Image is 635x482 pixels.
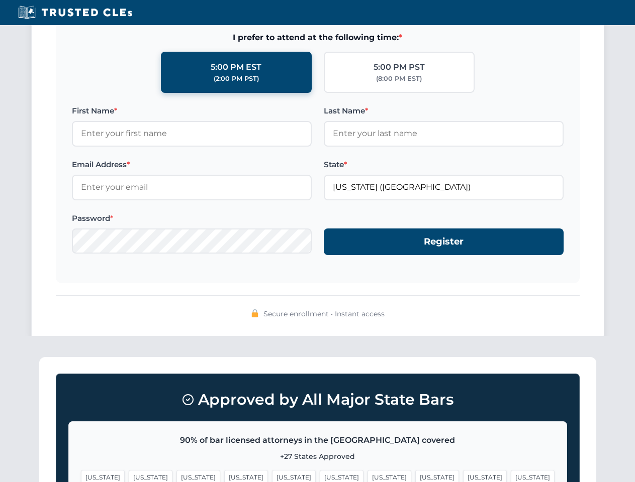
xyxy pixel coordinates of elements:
[324,105,564,117] label: Last Name
[72,175,312,200] input: Enter your email
[81,451,555,462] p: +27 States Approved
[324,228,564,255] button: Register
[251,309,259,317] img: 🔒
[376,74,422,84] div: (8:00 PM EST)
[72,31,564,44] span: I prefer to attend at the following time:
[68,386,567,413] h3: Approved by All Major State Bars
[374,61,425,74] div: 5:00 PM PST
[214,74,259,84] div: (2:00 PM PST)
[324,175,564,200] input: Florida (FL)
[72,212,312,224] label: Password
[72,121,312,146] input: Enter your first name
[324,159,564,171] label: State
[263,308,385,319] span: Secure enrollment • Instant access
[72,159,312,171] label: Email Address
[81,434,555,447] p: 90% of bar licensed attorneys in the [GEOGRAPHIC_DATA] covered
[72,105,312,117] label: First Name
[324,121,564,146] input: Enter your last name
[15,5,135,20] img: Trusted CLEs
[211,61,261,74] div: 5:00 PM EST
